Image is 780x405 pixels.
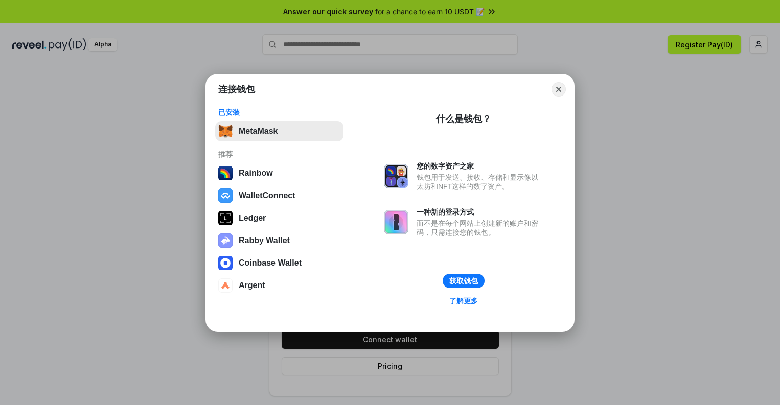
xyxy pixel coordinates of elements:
div: Coinbase Wallet [239,258,302,268]
img: svg+xml,%3Csvg%20xmlns%3D%22http%3A%2F%2Fwww.w3.org%2F2000%2Fsvg%22%20fill%3D%22none%22%20viewBox... [384,210,408,234]
button: Rabby Wallet [215,230,343,251]
img: svg+xml,%3Csvg%20width%3D%2228%22%20height%3D%2228%22%20viewBox%3D%220%200%2028%2028%22%20fill%3D... [218,256,233,270]
a: 了解更多 [443,294,484,307]
button: MetaMask [215,121,343,141]
img: svg+xml,%3Csvg%20fill%3D%22none%22%20height%3D%2233%22%20viewBox%3D%220%200%2035%2033%22%20width%... [218,124,233,138]
div: 一种新的登录方式 [417,207,543,217]
img: svg+xml,%3Csvg%20width%3D%22120%22%20height%3D%22120%22%20viewBox%3D%220%200%20120%20120%22%20fil... [218,166,233,180]
img: svg+xml,%3Csvg%20xmlns%3D%22http%3A%2F%2Fwww.w3.org%2F2000%2Fsvg%22%20width%3D%2228%22%20height%3... [218,211,233,225]
button: Rainbow [215,163,343,183]
button: Coinbase Wallet [215,253,343,273]
button: Argent [215,275,343,296]
div: Ledger [239,213,266,223]
button: 获取钱包 [443,274,485,288]
button: WalletConnect [215,185,343,206]
div: 推荐 [218,150,340,159]
div: 而不是在每个网站上创建新的账户和密码，只需连接您的钱包。 [417,219,543,237]
div: MetaMask [239,127,278,136]
img: svg+xml,%3Csvg%20xmlns%3D%22http%3A%2F%2Fwww.w3.org%2F2000%2Fsvg%22%20fill%3D%22none%22%20viewBox... [218,233,233,248]
div: Rabby Wallet [239,236,290,245]
div: WalletConnect [239,191,295,200]
img: svg+xml,%3Csvg%20width%3D%2228%22%20height%3D%2228%22%20viewBox%3D%220%200%2028%2028%22%20fill%3D... [218,188,233,203]
h1: 连接钱包 [218,83,255,96]
div: Argent [239,281,265,290]
img: svg+xml,%3Csvg%20width%3D%2228%22%20height%3D%2228%22%20viewBox%3D%220%200%2028%2028%22%20fill%3D... [218,278,233,293]
img: svg+xml,%3Csvg%20xmlns%3D%22http%3A%2F%2Fwww.w3.org%2F2000%2Fsvg%22%20fill%3D%22none%22%20viewBox... [384,164,408,188]
div: 钱包用于发送、接收、存储和显示像以太坊和NFT这样的数字资产。 [417,173,543,191]
div: 已安装 [218,108,340,117]
div: 您的数字资产之家 [417,161,543,171]
button: Ledger [215,208,343,228]
button: Close [552,82,566,97]
div: 了解更多 [449,296,478,305]
div: Rainbow [239,169,273,178]
div: 获取钱包 [449,276,478,285]
div: 什么是钱包？ [436,113,491,125]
